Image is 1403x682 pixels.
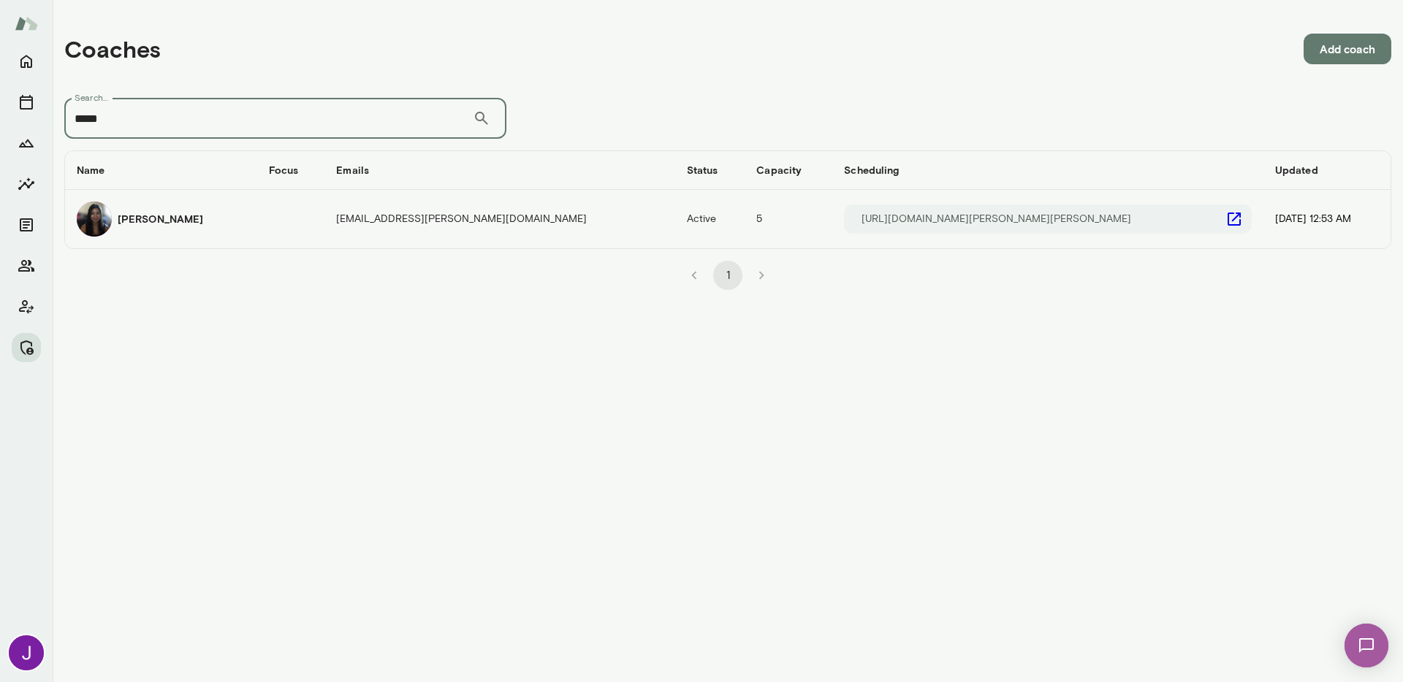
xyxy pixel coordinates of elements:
[844,163,1252,177] h6: Scheduling
[12,333,41,362] button: Manage
[269,163,313,177] h6: Focus
[77,163,246,177] h6: Name
[862,212,1131,226] p: [URL][DOMAIN_NAME][PERSON_NAME][PERSON_NAME]
[336,163,664,177] h6: Emails
[64,35,161,63] h4: Coaches
[12,292,41,321] button: Client app
[65,151,1391,248] table: coaches table
[677,261,778,290] nav: pagination navigation
[675,190,745,248] td: Active
[75,91,108,104] label: Search...
[12,47,41,76] button: Home
[687,163,733,177] h6: Status
[745,190,832,248] td: 5
[12,210,41,240] button: Documents
[77,202,112,237] img: Chiao Dyi
[9,635,44,670] img: Jocelyn Grodin
[713,261,742,290] button: page 1
[12,251,41,280] button: Members
[64,249,1391,290] div: pagination
[12,129,41,158] button: Growth Plan
[324,190,675,248] td: [EMAIL_ADDRESS][PERSON_NAME][DOMAIN_NAME]
[12,88,41,117] button: Sessions
[1304,34,1391,64] button: Add coach
[1275,163,1379,177] h6: Updated
[1263,190,1391,248] td: [DATE] 12:53 AM
[756,163,821,177] h6: Capacity
[15,9,38,37] img: Mento
[118,212,203,226] h6: [PERSON_NAME]
[12,169,41,199] button: Insights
